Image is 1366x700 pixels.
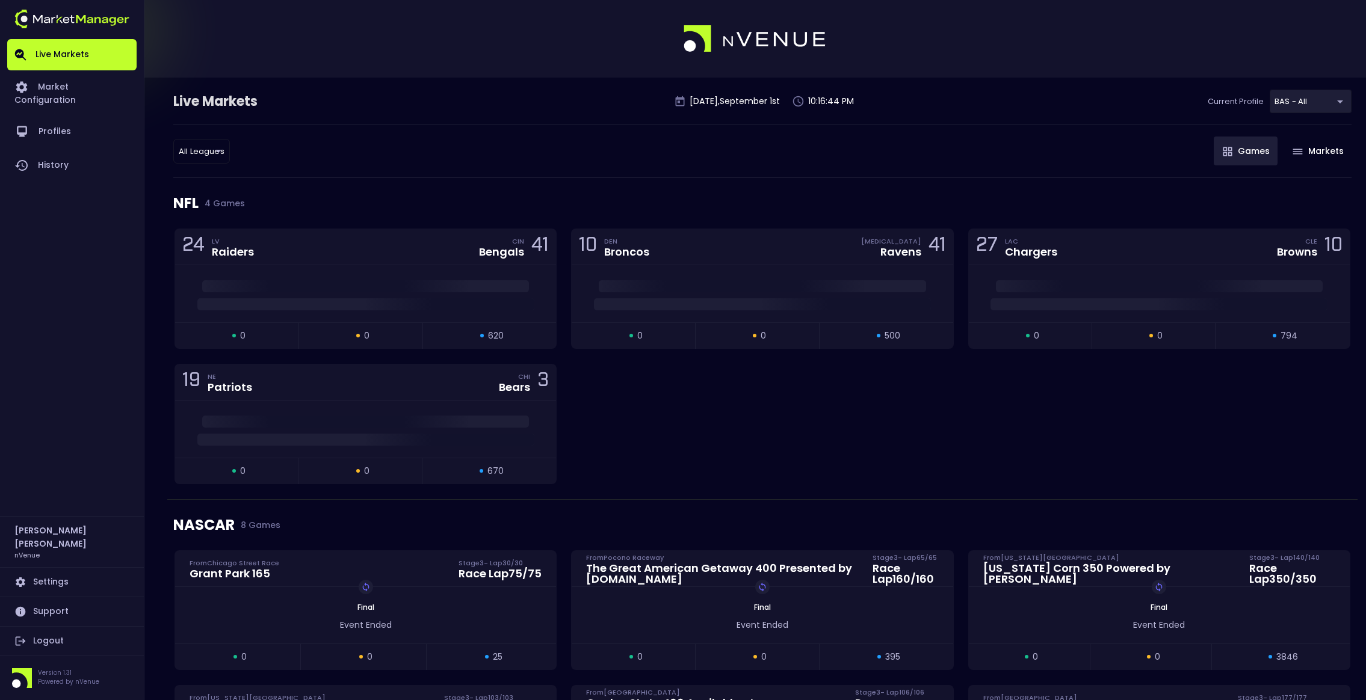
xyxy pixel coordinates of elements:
[240,330,246,342] span: 0
[531,236,549,258] div: 41
[14,10,129,28] img: logo
[1249,563,1335,585] div: Race Lap 350 / 350
[537,371,549,393] div: 3
[361,582,371,592] img: replayImg
[182,371,200,393] div: 19
[493,651,502,663] span: 25
[1208,96,1264,108] p: Current Profile
[637,330,643,342] span: 0
[885,651,900,663] span: 395
[1284,137,1352,165] button: Markets
[208,372,252,381] div: NE
[364,465,369,477] span: 0
[861,236,921,246] div: [MEDICAL_DATA]
[7,115,137,149] a: Profiles
[1324,236,1343,258] div: 10
[983,553,1235,562] div: From [US_STATE][GEOGRAPHIC_DATA]
[340,619,392,631] span: Event Ended
[604,247,649,257] div: Broncos
[235,520,280,530] span: 8 Games
[7,627,137,655] a: Logout
[1147,602,1171,612] span: Final
[808,95,854,108] p: 10:16:44 PM
[885,330,900,342] span: 500
[240,465,246,477] span: 0
[7,70,137,115] a: Market Configuration
[604,236,649,246] div: DEN
[873,553,938,562] div: Stage 3 - Lap 65 / 65
[7,39,137,70] a: Live Markets
[190,568,279,579] div: Grant Park 165
[855,687,938,697] div: Stage 3 - Lap 106 / 106
[586,563,858,585] div: The Great American Getaway 400 Presented by [DOMAIN_NAME]
[1155,651,1160,663] span: 0
[208,382,252,393] div: Patriots
[1293,149,1303,155] img: gameIcon
[173,500,1352,550] div: NASCAR
[7,568,137,597] a: Settings
[1305,236,1317,246] div: CLE
[1133,619,1185,631] span: Event Ended
[173,92,320,111] div: Live Markets
[212,247,254,257] div: Raiders
[684,25,827,53] img: logo
[1281,330,1297,342] span: 794
[499,382,530,393] div: Bears
[512,236,524,246] div: CIN
[479,247,524,257] div: Bengals
[1005,236,1057,246] div: LAC
[212,236,254,246] div: LV
[173,139,230,164] div: BAS - All
[880,247,921,257] div: Ravens
[637,651,643,663] span: 0
[873,563,938,585] div: Race Lap 160 / 160
[14,524,129,550] h2: [PERSON_NAME] [PERSON_NAME]
[241,651,247,663] span: 0
[7,149,137,182] a: History
[1034,330,1039,342] span: 0
[1214,137,1278,165] button: Games
[690,95,780,108] p: [DATE] , September 1 st
[487,465,504,477] span: 670
[182,236,205,258] div: 24
[1249,553,1335,562] div: Stage 3 - Lap 140 / 140
[364,330,369,342] span: 0
[983,563,1235,585] div: [US_STATE] Corn 350 Powered by [PERSON_NAME]
[761,330,766,342] span: 0
[737,619,788,631] span: Event Ended
[976,236,998,258] div: 27
[1005,247,1057,257] div: Chargers
[488,330,504,342] span: 620
[199,198,245,208] span: 4 Games
[173,178,1352,229] div: NFL
[758,582,767,592] img: replayImg
[1277,247,1317,257] div: Browns
[7,668,137,688] div: Version 1.31Powered by nVenue
[586,553,858,562] div: From Pocono Raceway
[354,602,378,612] span: Final
[7,597,137,626] a: Support
[761,651,767,663] span: 0
[367,651,372,663] span: 0
[1276,651,1298,663] span: 3846
[38,677,99,686] p: Powered by nVenue
[459,568,542,579] div: Race Lap 75 / 75
[14,550,40,559] h3: nVenue
[1223,147,1232,156] img: gameIcon
[929,236,946,258] div: 41
[1270,90,1352,113] div: BAS - All
[579,236,597,258] div: 10
[1157,330,1163,342] span: 0
[459,558,542,568] div: Stage 3 - Lap 30 / 30
[1033,651,1038,663] span: 0
[586,687,841,697] div: From [GEOGRAPHIC_DATA]
[38,668,99,677] p: Version 1.31
[1154,582,1164,592] img: replayImg
[750,602,774,612] span: Final
[518,372,530,381] div: CHI
[190,558,279,568] div: From Chicago Street Race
